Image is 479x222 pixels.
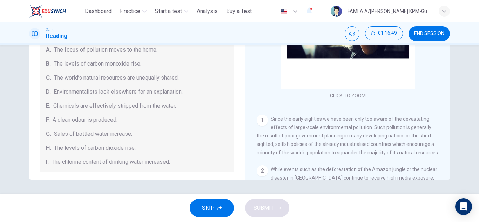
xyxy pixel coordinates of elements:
[155,7,182,15] span: Start a test
[152,5,191,18] button: Start a test
[46,116,50,124] span: F.
[257,165,268,176] div: 2
[202,203,215,213] span: SKIP
[46,74,51,82] span: C.
[54,130,132,138] span: Sales of bottled water increase.
[46,158,49,166] span: I.
[46,88,51,96] span: D.
[46,130,51,138] span: G.
[53,102,176,110] span: Chemicals are effectively stripped from the water.
[223,5,255,18] button: Buy a Test
[46,144,51,152] span: H.
[54,144,136,152] span: The levels of carbon dioxide rise.
[54,88,183,96] span: Environmentalists look elsewhere for an explanation.
[365,26,403,41] div: Hide
[46,32,67,40] h1: Reading
[257,115,268,126] div: 1
[46,27,53,32] span: CEFR
[279,9,288,14] img: en
[331,6,342,17] img: Profile picture
[46,102,50,110] span: E.
[455,198,472,215] div: Open Intercom Messenger
[120,7,140,15] span: Practice
[82,5,114,18] button: Dashboard
[197,7,218,15] span: Analysis
[29,4,82,18] a: ELTC logo
[257,116,439,155] span: Since the early eighties we have been only too aware of the devastating effects of large-scale en...
[365,26,403,40] button: 01:16:49
[378,31,397,36] span: 01:16:49
[53,116,117,124] span: A clean odour is produced.
[348,7,430,15] div: FAMLA A/[PERSON_NAME] KPM-Guru
[409,26,450,41] button: END SESSION
[54,46,157,54] span: The focus of pollution moves to the home.
[117,5,149,18] button: Practice
[194,5,221,18] button: Analysis
[52,158,170,166] span: The chlorine content of drinking water increased.
[29,4,66,18] img: ELTC logo
[54,74,179,82] span: The world’s natural resources are unequally shared.
[46,46,51,54] span: A.
[414,31,444,36] span: END SESSION
[46,60,51,68] span: B.
[190,199,234,217] button: SKIP
[85,7,112,15] span: Dashboard
[345,26,359,41] div: Mute
[226,7,252,15] span: Buy a Test
[54,60,141,68] span: The levels of carbon monoxide rise.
